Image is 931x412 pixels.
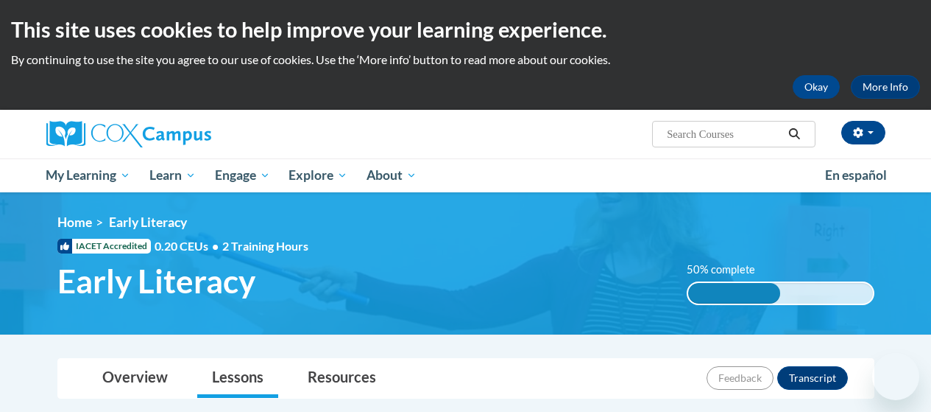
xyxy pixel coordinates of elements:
[688,283,781,304] div: 50% complete
[841,121,885,144] button: Account Settings
[279,158,357,192] a: Explore
[37,158,141,192] a: My Learning
[88,359,183,398] a: Overview
[205,158,280,192] a: Engage
[149,167,196,184] span: Learn
[851,75,920,99] a: More Info
[665,125,783,143] input: Search Courses
[815,160,896,191] a: En español
[35,158,896,192] div: Main menu
[357,158,426,192] a: About
[707,366,774,390] button: Feedback
[777,366,848,390] button: Transcript
[222,239,308,253] span: 2 Training Hours
[11,15,920,44] h2: This site uses cookies to help improve your learning experience.
[783,125,805,143] button: Search
[46,121,211,147] img: Cox Campus
[197,359,278,398] a: Lessons
[57,239,151,254] span: IACET Accredited
[367,167,417,184] span: About
[793,75,840,99] button: Okay
[46,121,311,147] a: Cox Campus
[872,353,919,400] iframe: Button to launch messaging window
[11,52,920,68] p: By continuing to use the site you agree to our use of cookies. Use the ‘More info’ button to read...
[293,359,391,398] a: Resources
[212,239,219,253] span: •
[57,262,255,301] span: Early Literacy
[57,214,92,230] a: Home
[140,158,205,192] a: Learn
[687,262,771,278] label: 50% complete
[155,238,222,254] span: 0.20 CEUs
[109,214,187,230] span: Early Literacy
[825,167,887,183] span: En español
[288,167,347,184] span: Explore
[46,167,130,184] span: My Learning
[215,167,270,184] span: Engage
